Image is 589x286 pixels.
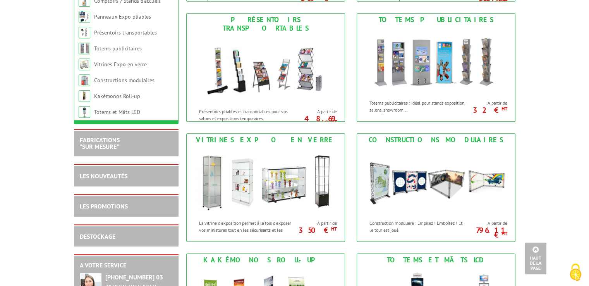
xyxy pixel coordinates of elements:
a: Haut de la page [525,243,546,274]
a: LES PROMOTIONS [80,202,128,210]
div: Vitrines Expo en verre [189,136,343,144]
div: Totems publicitaires [359,16,513,24]
p: 48.69 € [293,116,337,126]
a: Vitrines Expo en verre Vitrines Expo en verre La vitrine d'exposition permet à la fois d'exposer ... [186,133,345,242]
img: Totems publicitaires [364,26,508,96]
a: Totems et Mâts LCD [94,109,140,115]
img: Kakémonos Roll-up [79,90,90,102]
img: Constructions modulaires [79,74,90,86]
sup: HT [501,105,507,112]
sup: HT [331,119,337,125]
img: Totems publicitaires [79,43,90,54]
span: A partir de [297,220,337,226]
a: Panneaux Expo pliables [94,13,151,20]
img: Cookies (fenêtre modale) [566,263,585,282]
img: Présentoirs transportables [79,27,90,38]
p: Présentoirs pliables et transportables pour vos salons et expositions temporaires. [199,108,295,121]
a: Présentoirs transportables Présentoirs transportables Présentoirs pliables et transportables pour... [186,13,345,122]
div: Totems et Mâts LCD [359,256,513,264]
span: A partir de [467,100,507,106]
p: Totems publicitaires : Idéal pour stands exposition, salons, showroom... [369,100,465,113]
img: Totems et Mâts LCD [79,106,90,118]
a: Kakémonos Roll-up [94,93,140,100]
span: A partir de [297,109,337,115]
img: Constructions modulaires [364,146,508,216]
a: LES NOUVEAUTÉS [80,172,127,180]
div: Présentoirs transportables [189,16,343,33]
img: Vitrines Expo en verre [194,146,337,216]
a: Totems publicitaires Totems publicitaires Totems publicitaires : Idéal pour stands exposition, sa... [357,13,515,122]
h2: A votre service [80,262,173,269]
p: 796.11 € [464,228,507,237]
img: Présentoirs transportables [194,34,337,104]
div: Kakémonos Roll-up [189,256,343,264]
p: 350 € [293,228,337,233]
p: La vitrine d'exposition permet à la fois d'exposer vos miniatures tout en les sécurisants et les ... [199,220,295,239]
img: Vitrines Expo en verre [79,59,90,70]
a: Vitrines Expo en verre [94,61,147,68]
a: Présentoirs transportables [94,29,157,36]
a: FABRICATIONS"Sur Mesure" [80,136,120,151]
p: 32 € [464,108,507,112]
p: Construction modulaire : Empilez ! Emboîtez ! Et le tour est joué. [369,220,465,233]
span: A partir de [467,220,507,226]
sup: HT [501,230,507,237]
strong: [PHONE_NUMBER] 03 [105,273,163,281]
img: Panneaux Expo pliables [79,11,90,22]
div: Constructions modulaires [359,136,513,144]
a: Constructions modulaires [94,77,155,84]
a: Constructions modulaires Constructions modulaires Construction modulaire : Empilez ! Emboîtez ! E... [357,133,515,242]
button: Cookies (fenêtre modale) [562,260,589,286]
a: Totems publicitaires [94,45,142,52]
a: DESTOCKAGE [80,233,115,240]
sup: HT [331,226,337,232]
